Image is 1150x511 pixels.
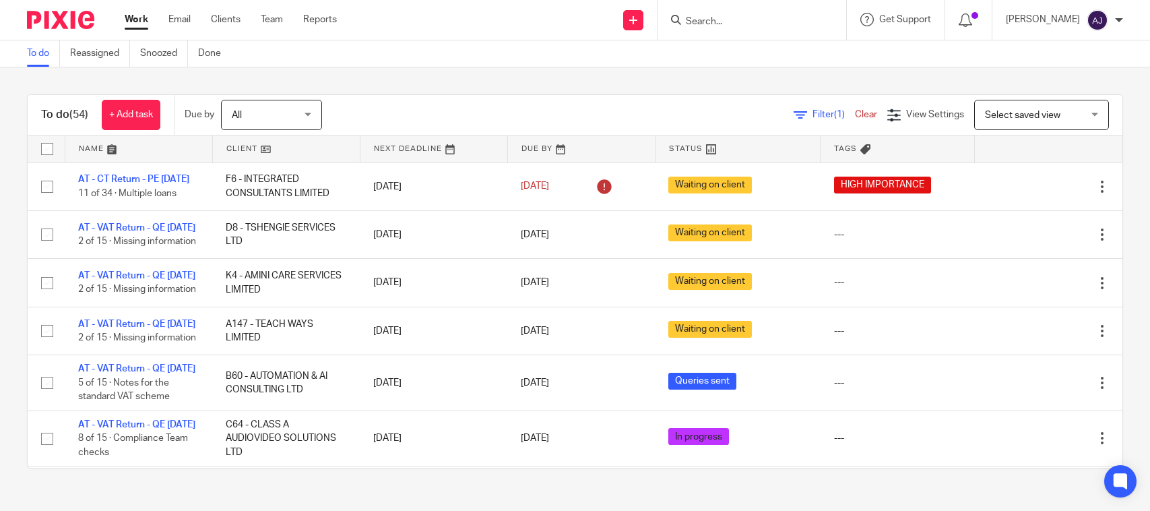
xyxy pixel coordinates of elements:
td: A147 - TEACH WAYS LIMITED [212,307,360,355]
a: Email [168,13,191,26]
a: Team [261,13,283,26]
div: --- [834,431,961,445]
span: (1) [834,110,845,119]
span: 8 of 15 · Compliance Team checks [78,433,188,457]
div: --- [834,228,961,241]
input: Search [684,16,806,28]
span: 2 of 15 · Missing information [78,237,196,246]
div: --- [834,276,961,289]
a: Reassigned [70,40,130,67]
span: Tags [834,145,857,152]
a: AT - VAT Return - QE [DATE] [78,271,195,280]
a: + Add task [102,100,160,130]
td: [DATE] [360,162,507,210]
span: Waiting on client [668,177,752,193]
span: [DATE] [521,182,549,191]
td: C64 - CLASS A AUDIOVIDEO SOLUTIONS LTD [212,411,360,466]
span: [DATE] [521,278,549,287]
a: Snoozed [140,40,188,67]
a: To do [27,40,60,67]
img: Pixie [27,11,94,29]
span: 2 of 15 · Missing information [78,333,196,342]
a: AT - VAT Return - QE [DATE] [78,364,195,373]
td: K4 - AMINI CARE SERVICES LIMITED [212,259,360,307]
span: [DATE] [521,433,549,443]
h1: To do [41,108,88,122]
span: 11 of 34 · Multiple loans [78,189,177,198]
span: View Settings [906,110,964,119]
span: Queries sent [668,373,736,390]
div: --- [834,324,961,338]
span: (54) [69,109,88,120]
span: [DATE] [521,326,549,336]
img: svg%3E [1087,9,1108,31]
td: [DATE] [360,259,507,307]
span: Select saved view [985,111,1060,120]
a: Work [125,13,148,26]
span: Waiting on client [668,273,752,290]
span: Waiting on client [668,321,752,338]
span: In progress [668,428,729,445]
span: [DATE] [521,230,549,239]
p: Due by [185,108,214,121]
a: AT - CT Return - PE [DATE] [78,175,189,184]
span: All [232,111,242,120]
a: AT - VAT Return - QE [DATE] [78,320,195,329]
a: Done [198,40,231,67]
td: [DATE] [360,307,507,355]
a: Reports [303,13,337,26]
span: HIGH IMPORTANCE [834,177,931,193]
td: [DATE] [360,355,507,411]
a: AT - VAT Return - QE [DATE] [78,223,195,233]
td: [DATE] [360,411,507,466]
td: B60 - AUTOMATION & AI CONSULTING LTD [212,355,360,411]
a: Clients [211,13,241,26]
span: 5 of 15 · Notes for the standard VAT scheme [78,378,170,402]
span: [DATE] [521,378,549,388]
span: Waiting on client [668,224,752,241]
a: AT - VAT Return - QE [DATE] [78,420,195,429]
span: 2 of 15 · Missing information [78,285,196,295]
div: --- [834,376,961,390]
a: Clear [855,110,877,119]
td: [DATE] [360,210,507,258]
td: F6 - INTEGRATED CONSULTANTS LIMITED [212,162,360,210]
p: [PERSON_NAME] [1006,13,1080,26]
td: D8 - TSHENGIE SERVICES LTD [212,210,360,258]
span: Get Support [879,15,931,24]
span: Filter [812,110,855,119]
